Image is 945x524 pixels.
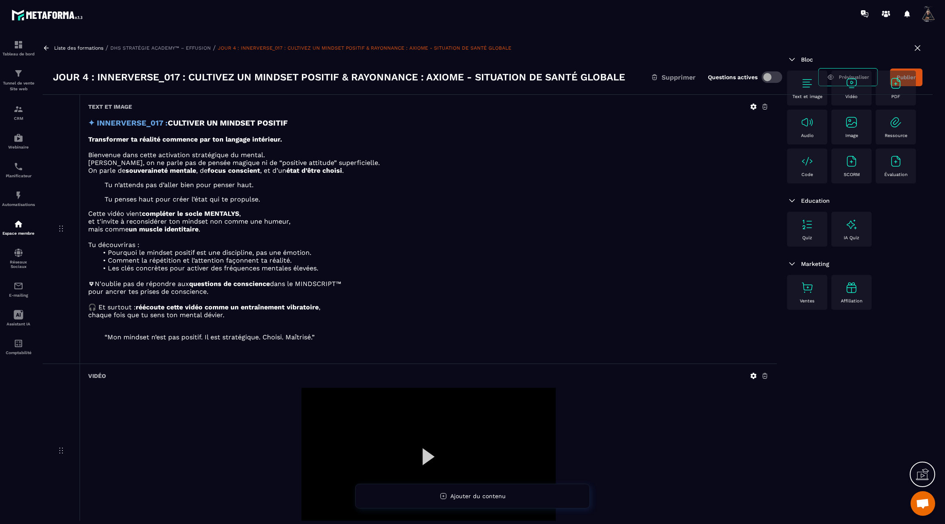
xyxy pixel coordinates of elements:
[2,52,35,56] p: Tableau de bord
[218,45,511,51] a: JOUR 4 : INNERVERSE_017 : CULTIVEZ UN MINDSET POSITIF & RAYONNANCE : AXIOME - SITUATION DE SANTÉ ...
[845,133,858,138] p: Image
[2,213,35,242] a: automationsautomationsEspace membre
[105,195,752,203] blockquote: Tu penses haut pour créer l’état qui te propulse.
[98,256,769,264] li: Comment la répétition et l’attention façonnent ta réalité.
[2,322,35,326] p: Assistant IA
[105,181,752,189] blockquote: Tu n’attends pas d’aller bien pour penser haut.
[88,288,769,295] p: pour ancrer tes prises de conscience.
[88,217,769,225] p: et t'invite à reconsidérer ton mindset non comme une humeur,
[88,225,769,233] p: mais comme .
[88,373,106,379] h6: Vidéo
[845,218,858,231] img: text-image
[189,280,270,288] strong: questions de conscience
[110,45,211,51] a: DHS STRATÉGIE ACADEMY™ – EFFUSION
[2,242,35,275] a: social-networksocial-networkRéseaux Sociaux
[14,219,23,229] img: automations
[2,275,35,304] a: emailemailE-mailing
[208,167,260,174] strong: focus conscient
[168,119,288,128] strong: CULTIVER UN MINDSET POSITIF
[845,281,858,294] img: text-image
[889,77,902,90] img: text-image no-wra
[891,94,900,99] p: PDF
[802,235,812,240] p: Quiz
[845,116,858,129] img: text-image no-wra
[88,159,769,167] p: [PERSON_NAME], on ne parle pas de pensée magique ni de “positive attitude” superficielle.
[54,45,103,51] a: Liste des formations
[2,80,35,92] p: Tunnel de vente Site web
[911,491,935,516] div: Ouvrir le chat
[801,218,814,231] img: text-image no-wra
[801,172,813,177] p: Code
[2,231,35,236] p: Espace membre
[88,135,282,143] strong: Transformer ta réalité commence par ton langage intérieur.
[787,196,797,206] img: arrow-down
[129,225,199,233] strong: un muscle identitaire
[2,98,35,127] a: formationformationCRM
[286,167,342,174] strong: état d’être choisi
[88,280,95,288] strong: 🜃
[800,298,815,304] p: Ventes
[88,167,769,174] p: On parle de , de , et d’un .
[88,241,769,249] p: Tu découvriras :
[14,190,23,200] img: automations
[801,197,830,204] span: Education
[88,311,769,319] p: chaque fois que tu sens ton mental dévier.
[2,202,35,207] p: Automatisations
[88,151,769,159] p: Bienvenue dans cette activation stratégique du mental.
[126,167,196,174] strong: souveraineté mentale
[14,281,23,291] img: email
[14,69,23,78] img: formation
[14,248,23,258] img: social-network
[884,172,908,177] p: Évaluation
[801,77,814,90] img: text-image no-wra
[845,155,858,168] img: text-image no-wra
[792,94,822,99] p: Text et image
[2,127,35,156] a: automationsautomationsWebinaire
[801,261,829,267] span: Marketing
[801,133,814,138] p: Audio
[14,133,23,143] img: automations
[787,55,797,64] img: arrow-down
[450,493,506,499] span: Ajouter du contenu
[2,156,35,184] a: schedulerschedulerPlanificateur
[88,303,769,311] p: 🎧 Et surtout : ,
[801,155,814,168] img: text-image no-wra
[801,56,813,63] span: Bloc
[14,339,23,348] img: accountant
[2,332,35,361] a: accountantaccountantComptabilité
[53,71,625,84] h3: JOUR 4 : INNERVERSE_017 : CULTIVEZ UN MINDSET POSITIF & RAYONNANCE : AXIOME - SITUATION DE SANTÉ ...
[801,116,814,129] img: text-image no-wra
[105,44,108,52] span: /
[105,333,752,341] blockquote: “Mon mindset n’est pas positif. Il est stratégique. Choisi. Maîtrisé.”
[88,210,769,217] p: Cette vidéo vient ,
[213,44,216,52] span: /
[845,94,858,99] p: Vidéo
[11,7,85,23] img: logo
[142,210,239,217] strong: compléter le socle MENTALYS
[2,116,35,121] p: CRM
[98,264,769,272] li: Les clés concrètes pour activer des fréquences mentales élevées.
[787,259,797,269] img: arrow-down
[889,155,902,168] img: text-image no-wra
[844,172,860,177] p: SCORM
[844,235,859,240] p: IA Quiz
[662,73,696,81] span: Supprimer
[2,304,35,332] a: Assistant IA
[2,145,35,149] p: Webinaire
[801,281,814,294] img: text-image no-wra
[2,293,35,297] p: E-mailing
[841,298,863,304] p: Affiliation
[14,104,23,114] img: formation
[885,133,907,138] p: Ressource
[88,103,132,110] h6: Text et image
[708,74,758,80] label: Questions actives
[2,174,35,178] p: Planificateur
[98,249,769,256] li: Pourquoi le mindset positif est une discipline, pas une émotion.
[889,116,902,129] img: text-image no-wra
[14,162,23,172] img: scheduler
[2,62,35,98] a: formationformationTunnel de vente Site web
[2,34,35,62] a: formationformationTableau de bord
[2,260,35,269] p: Réseaux Sociaux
